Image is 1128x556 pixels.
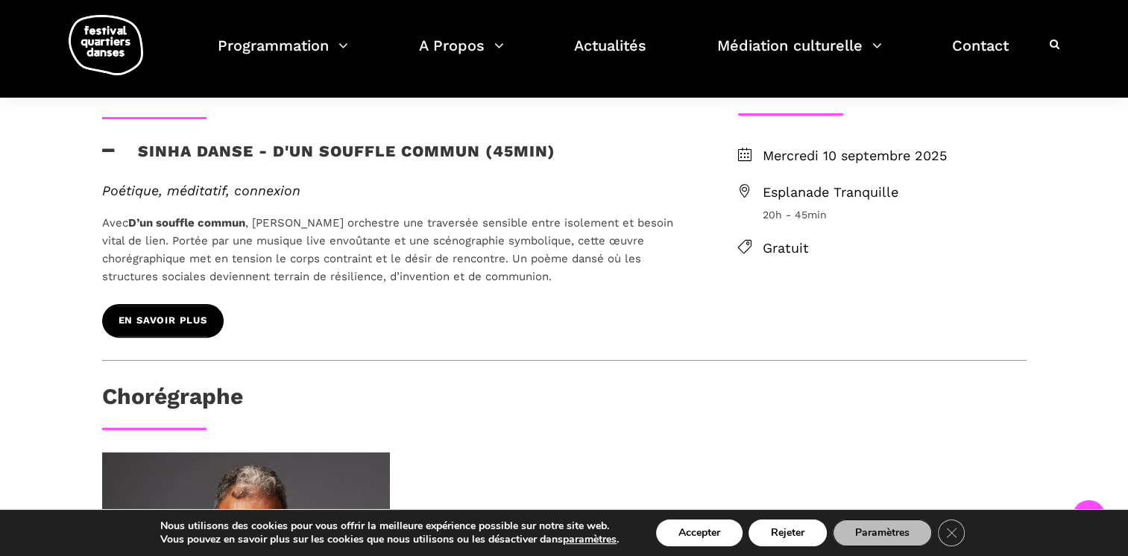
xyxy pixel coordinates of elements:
[763,182,1027,203] span: Esplanade Tranquille
[102,142,555,179] h3: Sinha Danse - D'un souffle commun (45min)
[763,145,1027,167] span: Mercredi 10 septembre 2025
[419,33,504,77] a: A Propos
[160,519,619,533] p: Nous utilisons des cookies pour vous offrir la meilleure expérience possible sur notre site web.
[160,533,619,546] p: Vous pouvez en savoir plus sur les cookies que nous utilisons ou les désactiver dans .
[102,383,243,420] h3: Chorégraphe
[574,33,646,77] a: Actualités
[218,33,348,77] a: Programmation
[833,519,932,546] button: Paramètres
[952,33,1009,77] a: Contact
[763,206,1027,223] span: 20h - 45min
[717,33,882,77] a: Médiation culturelle
[119,313,207,329] span: EN SAVOIR PLUS
[763,238,1027,259] span: Gratuit
[563,533,617,546] button: paramètres
[102,304,224,338] a: EN SAVOIR PLUS
[102,183,300,198] em: Poétique, méditatif, connexion
[102,216,673,283] span: Avec , [PERSON_NAME] orchestre une traversée sensible entre isolement et besoin vital de lien. Po...
[128,216,245,230] strong: D’un souffle commun
[749,519,827,546] button: Rejeter
[69,15,143,75] img: logo-fqd-med
[656,519,743,546] button: Accepter
[938,519,965,546] button: Close GDPR Cookie Banner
